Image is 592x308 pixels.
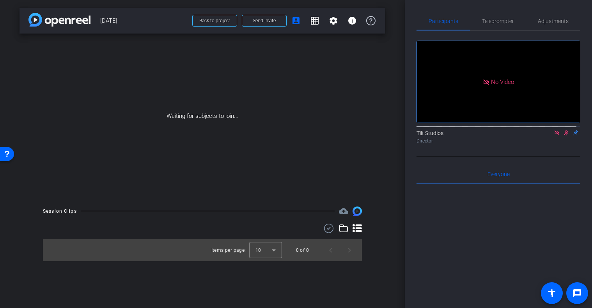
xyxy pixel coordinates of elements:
[538,18,569,24] span: Adjustments
[192,15,237,27] button: Back to project
[43,207,77,215] div: Session Clips
[347,16,357,25] mat-icon: info
[199,18,230,23] span: Back to project
[340,241,359,260] button: Next page
[573,288,582,298] mat-icon: message
[211,246,246,254] div: Items per page:
[253,18,276,24] span: Send invite
[28,13,90,27] img: app-logo
[310,16,319,25] mat-icon: grid_on
[487,171,510,177] span: Everyone
[19,34,385,199] div: Waiting for subjects to join...
[429,18,458,24] span: Participants
[547,288,557,298] mat-icon: accessibility
[482,18,514,24] span: Teleprompter
[353,207,362,216] img: Session clips
[321,241,340,260] button: Previous page
[242,15,287,27] button: Send invite
[339,207,348,216] mat-icon: cloud_upload
[100,13,188,28] span: [DATE]
[329,16,338,25] mat-icon: settings
[291,16,301,25] mat-icon: account_box
[296,246,309,254] div: 0 of 0
[417,129,580,144] div: Tilt Studios
[339,207,348,216] span: Destinations for your clips
[417,137,580,144] div: Director
[491,78,514,85] span: No Video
